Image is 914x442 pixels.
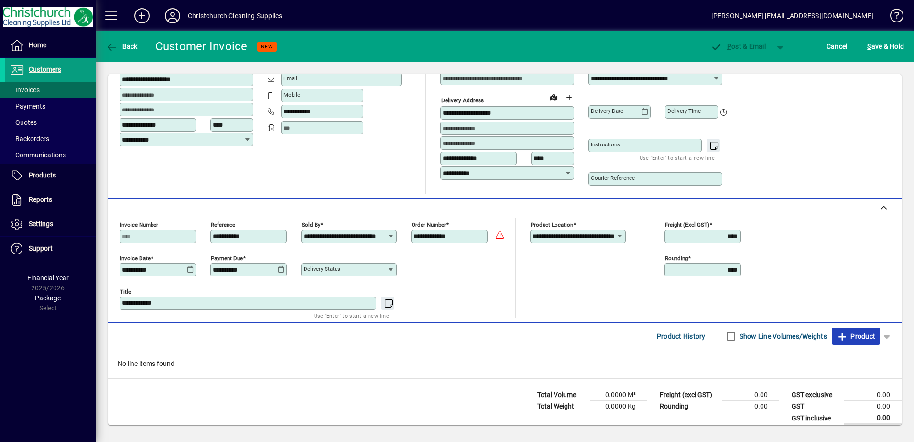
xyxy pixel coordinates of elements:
[727,43,731,50] span: P
[283,75,297,82] mat-label: Email
[844,389,902,401] td: 0.00
[29,220,53,228] span: Settings
[261,44,273,50] span: NEW
[867,43,871,50] span: S
[711,8,873,23] div: [PERSON_NAME] [EMAIL_ADDRESS][DOMAIN_NAME]
[29,66,61,73] span: Customers
[787,389,844,401] td: GST exclusive
[96,38,148,55] app-page-header-button: Back
[546,89,561,105] a: View on map
[665,221,709,228] mat-label: Freight (excl GST)
[304,265,340,272] mat-label: Delivery status
[188,8,282,23] div: Christchurch Cleaning Supplies
[29,196,52,203] span: Reports
[787,412,844,424] td: GST inclusive
[591,108,623,114] mat-label: Delivery date
[710,43,766,50] span: ost & Email
[5,82,96,98] a: Invoices
[302,221,320,228] mat-label: Sold by
[5,164,96,188] a: Products
[832,328,880,345] button: Product
[5,237,96,261] a: Support
[590,389,647,401] td: 0.0000 M³
[120,221,158,228] mat-label: Invoice number
[120,288,131,295] mat-label: Title
[5,188,96,212] a: Reports
[844,412,902,424] td: 0.00
[120,255,151,262] mat-label: Invoice date
[867,39,904,54] span: ave & Hold
[561,90,577,105] button: Choose address
[29,41,46,49] span: Home
[10,86,40,94] span: Invoices
[5,212,96,236] a: Settings
[127,7,157,24] button: Add
[865,38,906,55] button: Save & Hold
[787,401,844,412] td: GST
[827,39,848,54] span: Cancel
[29,171,56,179] span: Products
[155,39,248,54] div: Customer Invoice
[157,7,188,24] button: Profile
[655,401,722,412] td: Rounding
[5,98,96,114] a: Payments
[10,102,45,110] span: Payments
[211,221,235,228] mat-label: Reference
[5,131,96,147] a: Backorders
[722,389,779,401] td: 0.00
[591,175,635,181] mat-label: Courier Reference
[837,329,875,344] span: Product
[10,135,49,143] span: Backorders
[27,274,69,282] span: Financial Year
[653,328,709,345] button: Product History
[531,221,573,228] mat-label: Product location
[103,38,140,55] button: Back
[5,114,96,131] a: Quotes
[738,331,827,341] label: Show Line Volumes/Weights
[591,141,620,148] mat-label: Instructions
[667,108,701,114] mat-label: Delivery time
[883,2,902,33] a: Knowledge Base
[211,255,243,262] mat-label: Payment due
[722,401,779,412] td: 0.00
[35,294,61,302] span: Package
[665,255,688,262] mat-label: Rounding
[655,389,722,401] td: Freight (excl GST)
[533,401,590,412] td: Total Weight
[10,119,37,126] span: Quotes
[108,349,902,378] div: No line items found
[10,151,66,159] span: Communications
[412,221,446,228] mat-label: Order number
[29,244,53,252] span: Support
[844,401,902,412] td: 0.00
[283,91,300,98] mat-label: Mobile
[533,389,590,401] td: Total Volume
[640,152,715,163] mat-hint: Use 'Enter' to start a new line
[5,147,96,163] a: Communications
[5,33,96,57] a: Home
[314,310,389,321] mat-hint: Use 'Enter' to start a new line
[106,43,138,50] span: Back
[824,38,850,55] button: Cancel
[706,38,771,55] button: Post & Email
[590,401,647,412] td: 0.0000 Kg
[657,329,706,344] span: Product History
